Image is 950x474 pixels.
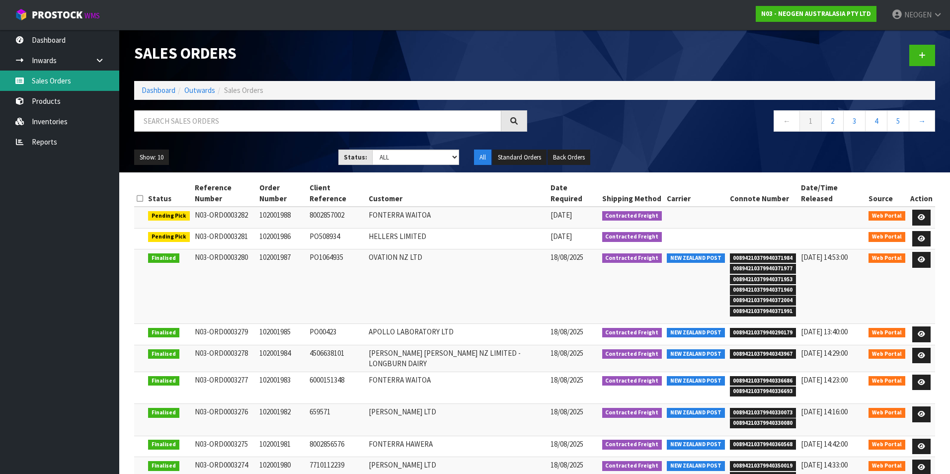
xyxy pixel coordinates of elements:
[821,110,844,132] a: 2
[730,440,796,450] span: 00894210379940360568
[801,439,848,449] span: [DATE] 14:42:00
[542,110,935,135] nav: Page navigation
[667,440,725,450] span: NEW ZEALAND POST
[667,328,725,338] span: NEW ZEALAND POST
[909,110,935,132] a: →
[257,180,307,207] th: Order Number
[551,327,583,336] span: 18/08/2025
[869,211,905,221] span: Web Portal
[257,324,307,345] td: 102001985
[551,375,583,385] span: 18/08/2025
[730,461,796,471] span: 00894210379940350019
[307,207,366,228] td: 8002857002
[551,407,583,416] span: 18/08/2025
[148,408,179,418] span: Finalised
[602,376,662,386] span: Contracted Freight
[134,150,169,165] button: Show: 10
[366,228,548,249] td: HELLERS LIMITED
[602,232,662,242] span: Contracted Freight
[801,460,848,470] span: [DATE] 14:33:00
[551,252,583,262] span: 18/08/2025
[602,440,662,450] span: Contracted Freight
[730,418,796,428] span: 00894210379940330080
[602,328,662,338] span: Contracted Freight
[730,253,796,263] span: 00894210379940371984
[192,180,257,207] th: Reference Number
[664,180,727,207] th: Carrier
[801,252,848,262] span: [DATE] 14:53:00
[602,253,662,263] span: Contracted Freight
[602,408,662,418] span: Contracted Freight
[307,345,366,372] td: 4506638101
[667,349,725,359] span: NEW ZEALAND POST
[798,180,866,207] th: Date/Time Released
[366,436,548,457] td: FONTERRA HAWERA
[192,404,257,436] td: N03-ORD0003276
[730,285,796,295] span: 00894210379940371960
[761,9,871,18] strong: N03 - NEOGEN AUSTRALASIA PTY LTD
[142,85,175,95] a: Dashboard
[366,207,548,228] td: FONTERRA WAITOA
[257,207,307,228] td: 102001988
[366,345,548,372] td: [PERSON_NAME] [PERSON_NAME] NZ LIMITED - LONGBURN DAIRY
[84,11,100,20] small: WMS
[492,150,547,165] button: Standard Orders
[257,372,307,403] td: 102001983
[869,440,905,450] span: Web Portal
[551,210,572,220] span: [DATE]
[146,180,192,207] th: Status
[667,253,725,263] span: NEW ZEALAND POST
[866,180,908,207] th: Source
[148,211,190,221] span: Pending Pick
[727,180,799,207] th: Connote Number
[307,324,366,345] td: PO00423
[148,349,179,359] span: Finalised
[869,408,905,418] span: Web Portal
[551,460,583,470] span: 18/08/2025
[307,249,366,324] td: PO1064935
[257,249,307,324] td: 102001987
[869,253,905,263] span: Web Portal
[192,249,257,324] td: N03-ORD0003280
[257,228,307,249] td: 102001986
[148,253,179,263] span: Finalised
[869,376,905,386] span: Web Portal
[344,153,367,161] strong: Status:
[551,439,583,449] span: 18/08/2025
[192,372,257,403] td: N03-ORD0003277
[148,232,190,242] span: Pending Pick
[801,375,848,385] span: [DATE] 14:23:00
[869,232,905,242] span: Web Portal
[730,264,796,274] span: 00894210379940371977
[801,327,848,336] span: [DATE] 13:40:00
[307,436,366,457] td: 8002856576
[148,440,179,450] span: Finalised
[224,85,263,95] span: Sales Orders
[869,349,905,359] span: Web Portal
[730,307,796,316] span: 00894210379940371991
[148,376,179,386] span: Finalised
[257,404,307,436] td: 102001982
[801,348,848,358] span: [DATE] 14:29:00
[307,372,366,403] td: 6000151348
[15,8,27,21] img: cube-alt.png
[148,328,179,338] span: Finalised
[366,372,548,403] td: FONTERRA WAITOA
[887,110,909,132] a: 5
[184,85,215,95] a: Outwards
[551,348,583,358] span: 18/08/2025
[869,461,905,471] span: Web Portal
[908,180,935,207] th: Action
[730,376,796,386] span: 00894210379940336686
[730,408,796,418] span: 00894210379940330073
[799,110,822,132] a: 1
[774,110,800,132] a: ←
[865,110,887,132] a: 4
[366,324,548,345] td: APOLLO LABORATORY LTD
[730,349,796,359] span: 00894210379940343967
[366,404,548,436] td: [PERSON_NAME] LTD
[192,345,257,372] td: N03-ORD0003278
[667,408,725,418] span: NEW ZEALAND POST
[843,110,866,132] a: 3
[548,150,590,165] button: Back Orders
